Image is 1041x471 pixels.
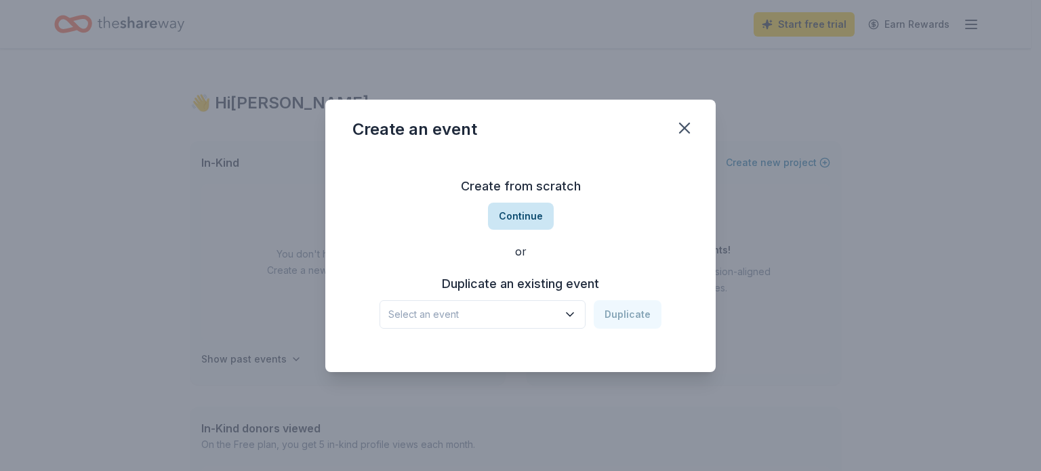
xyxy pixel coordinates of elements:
button: Continue [488,203,554,230]
h3: Duplicate an existing event [380,273,661,295]
button: Select an event [380,300,586,329]
span: Select an event [388,306,558,323]
div: or [352,243,689,260]
div: Create an event [352,119,477,140]
h3: Create from scratch [352,176,689,197]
